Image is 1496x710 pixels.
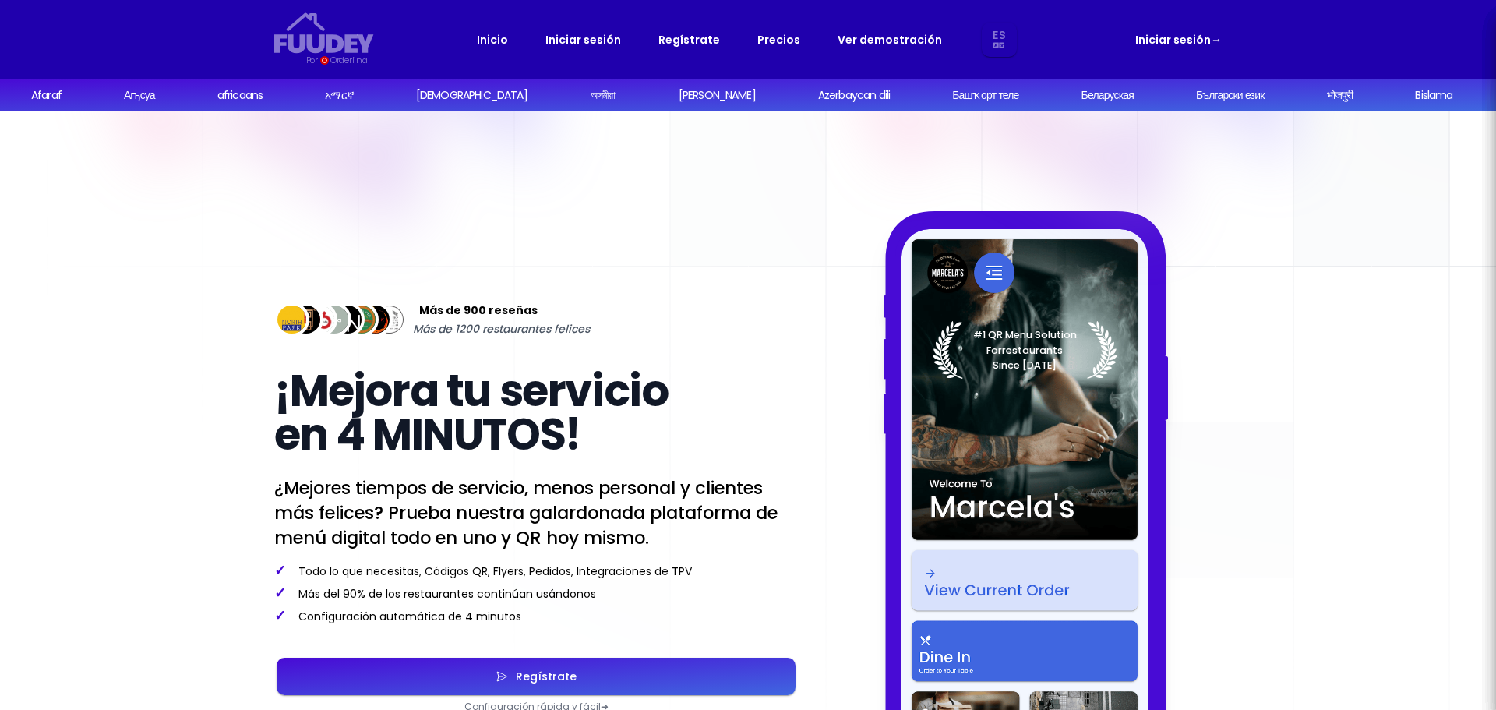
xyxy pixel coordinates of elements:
[658,32,720,48] font: Regístrate
[1135,32,1211,48] font: Iniciar sesión
[306,54,318,66] font: Por
[274,606,286,625] font: ✓
[477,32,508,48] font: Inicio
[274,12,374,54] svg: {/* Added fill="currentColor" here */} {/* This rectangle defines the background. Its explicit fi...
[325,87,354,103] font: አማርኛ
[1195,87,1264,103] font: Български език
[288,302,323,337] img: Imagen de la reseña
[277,658,796,695] button: Regístrate
[298,609,521,624] font: Configuración automática de 4 minutos
[838,32,942,48] font: Ver demostración
[123,87,154,103] font: Аҧсуа
[413,321,590,337] font: Más de 1200 restaurantes felices
[1081,87,1133,103] font: Беларуская
[1211,32,1222,48] font: →
[1326,87,1353,103] font: भोजपुरी
[591,87,615,103] font: অসমীয়া
[274,583,286,602] font: ✓
[274,360,668,465] font: ¡Mejora tu servicio en 4 MINUTOS!
[330,302,365,337] img: Imagen de la reseña
[330,54,367,66] font: Orderlina
[757,32,800,48] font: Precios
[545,32,621,48] font: Iniciar sesión
[516,669,577,684] font: Regístrate
[274,560,286,580] font: ✓
[274,475,778,550] font: ¿Mejores tiempos de servicio, menos personal y clientes más felices? Prueba nuestra galardonada p...
[274,302,309,337] img: Imagen de la reseña
[344,302,379,337] img: Imagen de la reseña
[933,321,1117,379] img: Laurel
[302,302,337,337] img: Imagen de la reseña
[358,302,393,337] img: Imagen de la reseña
[372,302,407,337] img: Imagen de la reseña
[817,87,889,103] font: Azərbaycan dili
[30,87,61,103] font: Afaraf
[1415,87,1452,103] font: Bislama
[415,87,527,103] font: [DEMOGRAPHIC_DATA]
[678,87,755,103] font: [PERSON_NAME]
[419,302,538,318] font: Más de 900 reseñas
[298,563,692,579] font: Todo lo que necesitas, Códigos QR, Flyers, Pedidos, Integraciones de TPV
[217,87,262,103] font: africaans
[316,302,351,337] img: Imagen de la reseña
[952,87,1018,103] font: Башҡорт теле
[298,586,596,602] font: Más del 90% de los restaurantes continúan usándonos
